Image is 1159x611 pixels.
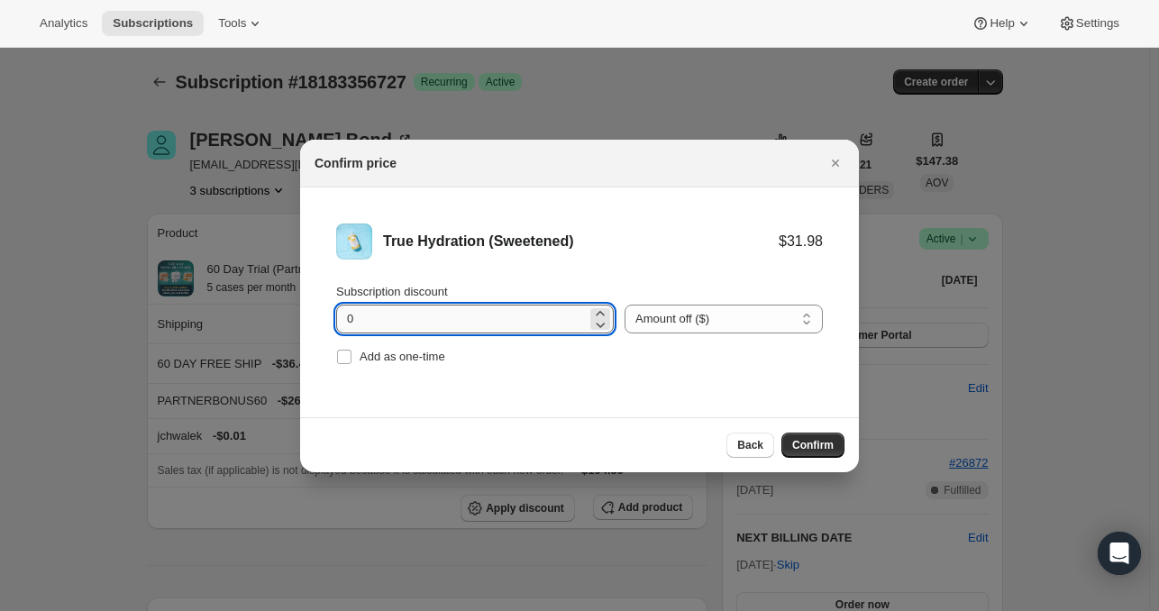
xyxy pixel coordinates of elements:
[823,150,848,176] button: Close
[792,438,834,452] span: Confirm
[383,233,779,251] div: True Hydration (Sweetened)
[40,16,87,31] span: Analytics
[29,11,98,36] button: Analytics
[207,11,275,36] button: Tools
[990,16,1014,31] span: Help
[781,433,844,458] button: Confirm
[779,233,823,251] div: $31.98
[1076,16,1119,31] span: Settings
[1047,11,1130,36] button: Settings
[102,11,204,36] button: Subscriptions
[113,16,193,31] span: Subscriptions
[961,11,1043,36] button: Help
[336,223,372,260] img: True Hydration (Sweetened)
[1098,532,1141,575] div: Open Intercom Messenger
[315,154,397,172] h2: Confirm price
[726,433,774,458] button: Back
[218,16,246,31] span: Tools
[737,438,763,452] span: Back
[360,350,445,363] span: Add as one-time
[336,285,448,298] span: Subscription discount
